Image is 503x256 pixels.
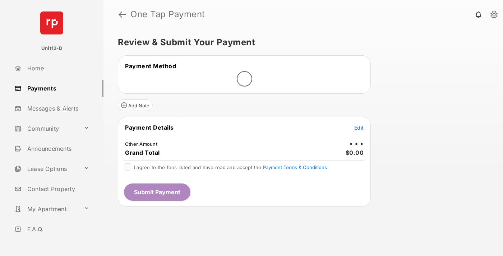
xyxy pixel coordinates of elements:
h5: Review & Submit Your Payment [118,38,483,47]
strong: One Tap Payment [130,10,205,19]
span: Payment Details [125,124,174,131]
button: I agree to the fees listed and have read and accept the [263,164,327,170]
a: F.A.Q. [11,220,103,238]
a: Community [11,120,81,137]
span: Edit [354,125,364,131]
span: Grand Total [125,149,160,156]
button: Edit [354,124,364,131]
a: Lease Options [11,160,81,177]
span: $0.00 [346,149,364,156]
a: Messages & Alerts [11,100,103,117]
span: I agree to the fees listed and have read and accept the [134,164,327,170]
span: Payment Method [125,62,176,70]
td: Other Amount [125,141,158,147]
button: Add Note [118,99,153,111]
img: svg+xml;base64,PHN2ZyB4bWxucz0iaHR0cDovL3d3dy53My5vcmcvMjAwMC9zdmciIHdpZHRoPSI2NCIgaGVpZ2h0PSI2NC... [40,11,63,34]
a: Payments [11,80,103,97]
a: Contact Property [11,180,103,197]
button: Submit Payment [124,183,190,201]
a: My Apartment [11,200,81,218]
a: Home [11,60,103,77]
p: Unit12-D [41,45,62,52]
a: Announcements [11,140,103,157]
